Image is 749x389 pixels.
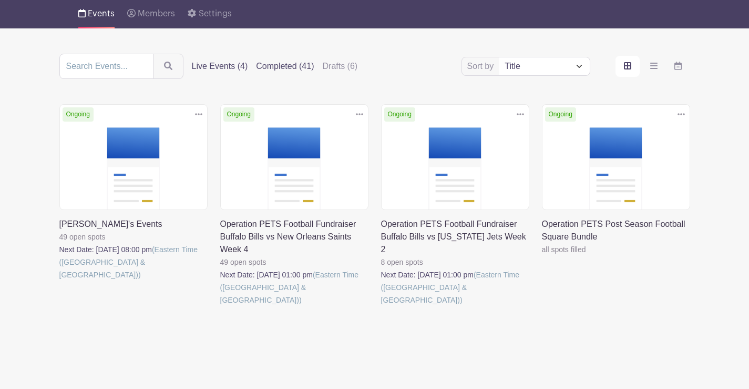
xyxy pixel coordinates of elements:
[199,9,232,18] span: Settings
[138,9,175,18] span: Members
[256,60,314,73] label: Completed (41)
[192,60,366,73] div: filters
[192,60,248,73] label: Live Events (4)
[615,56,690,77] div: order and view
[323,60,358,73] label: Drafts (6)
[467,60,497,73] label: Sort by
[59,54,153,79] input: Search Events...
[88,9,115,18] span: Events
